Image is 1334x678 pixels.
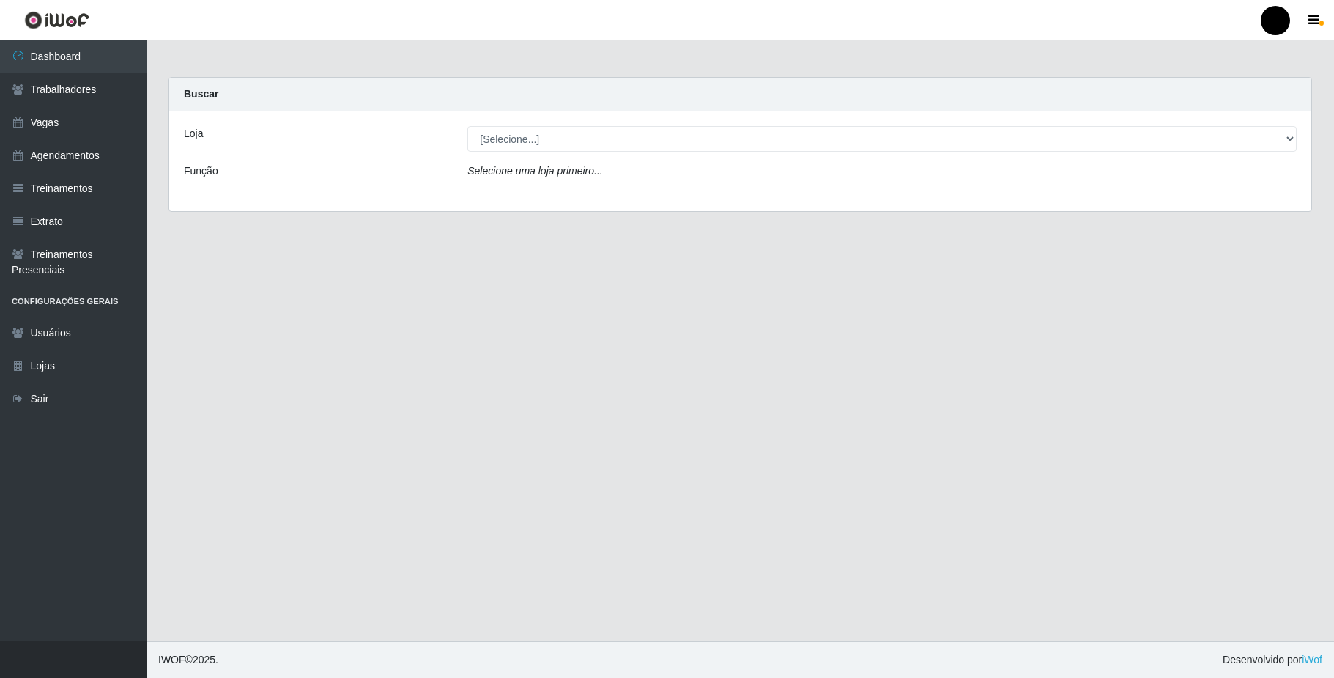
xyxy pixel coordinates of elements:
[1223,652,1322,668] span: Desenvolvido por
[184,163,218,179] label: Função
[184,126,203,141] label: Loja
[158,654,185,666] span: IWOF
[1302,654,1322,666] a: iWof
[184,88,218,100] strong: Buscar
[24,11,89,29] img: CoreUI Logo
[467,165,602,177] i: Selecione uma loja primeiro...
[158,652,218,668] span: © 2025 .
